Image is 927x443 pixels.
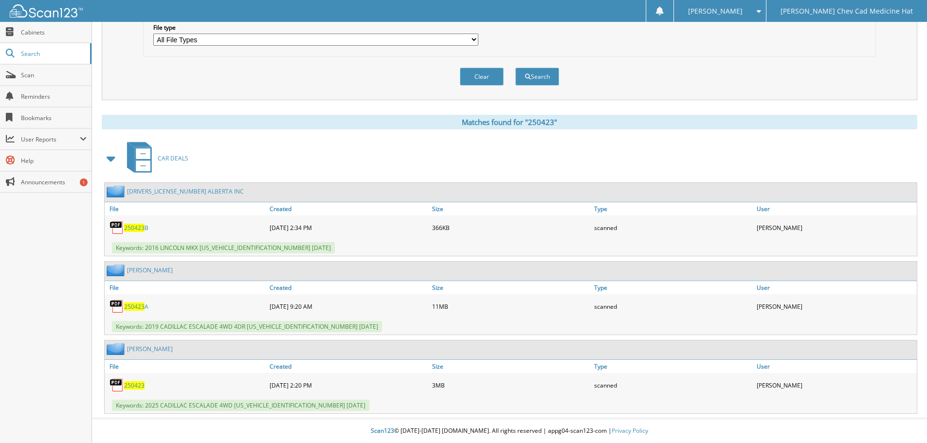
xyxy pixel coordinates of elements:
[754,297,917,316] div: [PERSON_NAME]
[124,224,148,232] a: 250423B
[92,419,927,443] div: © [DATE]-[DATE] [DOMAIN_NAME]. All rights reserved | appg04-scan123-com |
[112,242,335,253] span: Keywords: 2016 LINCOLN MKX [US_VEHICLE_IDENTIFICATION_NUMBER] [DATE]
[127,266,173,274] a: [PERSON_NAME]
[430,360,592,373] a: Size
[21,114,87,122] span: Bookmarks
[10,4,83,18] img: scan123-logo-white.svg
[592,360,754,373] a: Type
[430,202,592,215] a: Size
[158,154,188,162] span: CAR DEALS
[430,281,592,294] a: Size
[124,224,145,232] span: 250423
[102,115,917,129] div: Matches found for "250423"
[371,426,394,435] span: Scan123
[592,297,754,316] div: scanned
[754,281,917,294] a: User
[21,178,87,186] span: Announcements
[781,8,913,14] span: [PERSON_NAME] Chev Cad Medicine Hat
[105,281,267,294] a: File
[112,400,369,411] span: Keywords: 2025 CADILLAC ESCALADE 4WD [US_VEHICLE_IDENTIFICATION_NUMBER] [DATE]
[592,375,754,395] div: scanned
[612,426,648,435] a: Privacy Policy
[153,23,478,32] label: File type
[107,264,127,276] img: folder2.png
[754,218,917,237] div: [PERSON_NAME]
[80,178,88,186] div: 1
[460,68,504,86] button: Clear
[515,68,559,86] button: Search
[754,360,917,373] a: User
[267,218,430,237] div: [DATE] 2:34 PM
[124,381,145,390] a: 250423
[754,202,917,215] a: User
[592,281,754,294] a: Type
[430,375,592,395] div: 3MB
[592,218,754,237] div: scanned
[107,343,127,355] img: folder2.png
[109,299,124,314] img: PDF.png
[121,139,188,177] a: CAR DEALS
[267,297,430,316] div: [DATE] 9:20 AM
[754,375,917,395] div: [PERSON_NAME]
[109,378,124,392] img: PDF.png
[688,8,743,14] span: [PERSON_NAME]
[21,71,87,79] span: Scan
[21,135,80,143] span: User Reports
[105,360,267,373] a: File
[105,202,267,215] a: File
[21,28,87,36] span: Cabinets
[430,297,592,316] div: 11MB
[21,157,87,165] span: Help
[430,218,592,237] div: 366KB
[21,50,85,58] span: Search
[124,302,145,311] span: 250423
[112,321,382,332] span: Keywords: 2019 CADILLAC ESCALADE 4WD 4DR [US_VEHICLE_IDENTIFICATION_NUMBER] [DATE]
[127,187,244,195] a: [DRIVERS_LICENSE_NUMBER] ALBERTA INC
[267,360,430,373] a: Created
[124,302,148,311] a: 250423A
[127,345,173,353] a: [PERSON_NAME]
[267,375,430,395] div: [DATE] 2:20 PM
[109,220,124,235] img: PDF.png
[21,92,87,101] span: Reminders
[592,202,754,215] a: Type
[107,185,127,197] img: folder2.png
[267,202,430,215] a: Created
[267,281,430,294] a: Created
[878,396,927,443] iframe: Chat Widget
